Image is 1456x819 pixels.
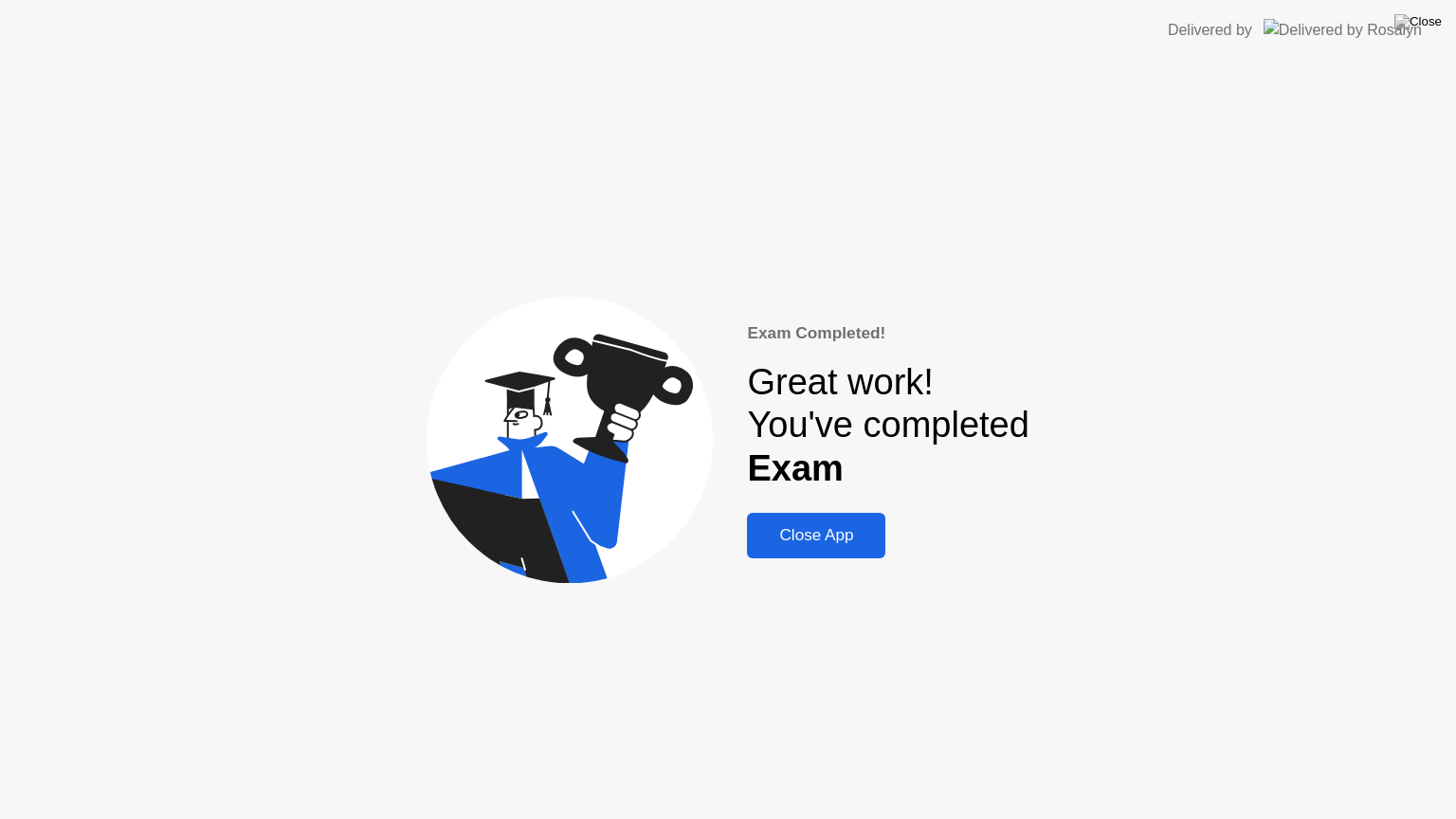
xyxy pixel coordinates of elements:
[747,361,1028,491] div: Great work! You've completed
[1394,14,1442,29] img: Close
[753,526,880,545] div: Close App
[747,321,1028,346] div: Exam Completed!
[747,448,843,488] b: Exam
[1264,19,1422,41] img: Delivered by Rosalyn
[747,513,885,558] button: Close App
[1168,19,1252,42] div: Delivered by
